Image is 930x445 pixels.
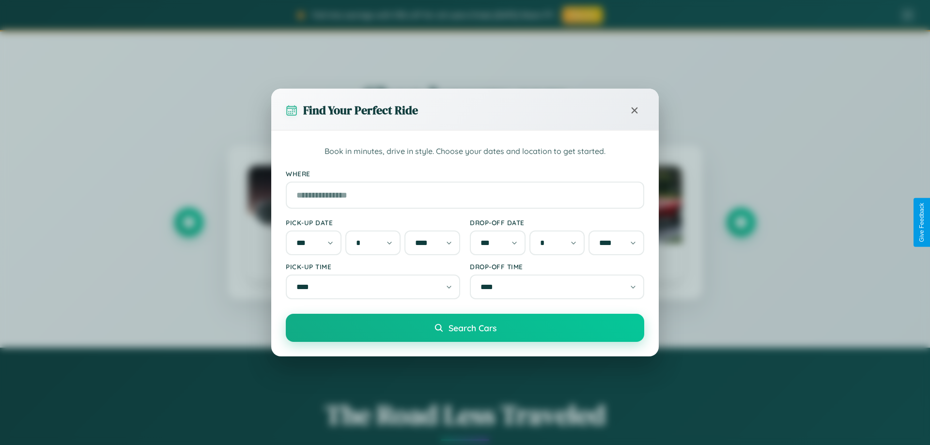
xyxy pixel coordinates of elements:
label: Where [286,169,644,178]
span: Search Cars [449,322,496,333]
button: Search Cars [286,314,644,342]
label: Pick-up Time [286,262,460,271]
h3: Find Your Perfect Ride [303,102,418,118]
label: Drop-off Date [470,218,644,227]
p: Book in minutes, drive in style. Choose your dates and location to get started. [286,145,644,158]
label: Drop-off Time [470,262,644,271]
label: Pick-up Date [286,218,460,227]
